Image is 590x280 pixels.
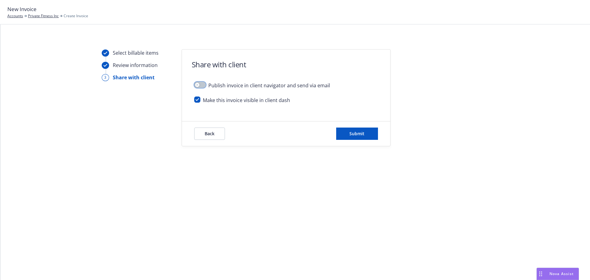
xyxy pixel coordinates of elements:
[537,268,545,280] div: Drag to move
[203,97,290,104] span: Make this invoice visible in client dash
[336,128,378,140] button: Submit
[537,268,579,280] button: Nova Assist
[7,5,37,13] span: New Invoice
[28,13,59,19] a: Private Fitness Inc
[549,271,574,276] span: Nova Assist
[113,49,159,57] div: Select billable items
[113,74,155,81] div: Share with client
[194,128,225,140] button: Back
[205,131,214,136] span: Back
[7,13,23,19] a: Accounts
[102,74,109,81] div: 3
[349,131,364,136] span: Submit
[192,59,246,69] h1: Share with client
[208,82,330,89] span: Publish invoice in client navigator and send via email
[64,13,88,19] span: Create Invoice
[113,61,158,69] div: Review information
